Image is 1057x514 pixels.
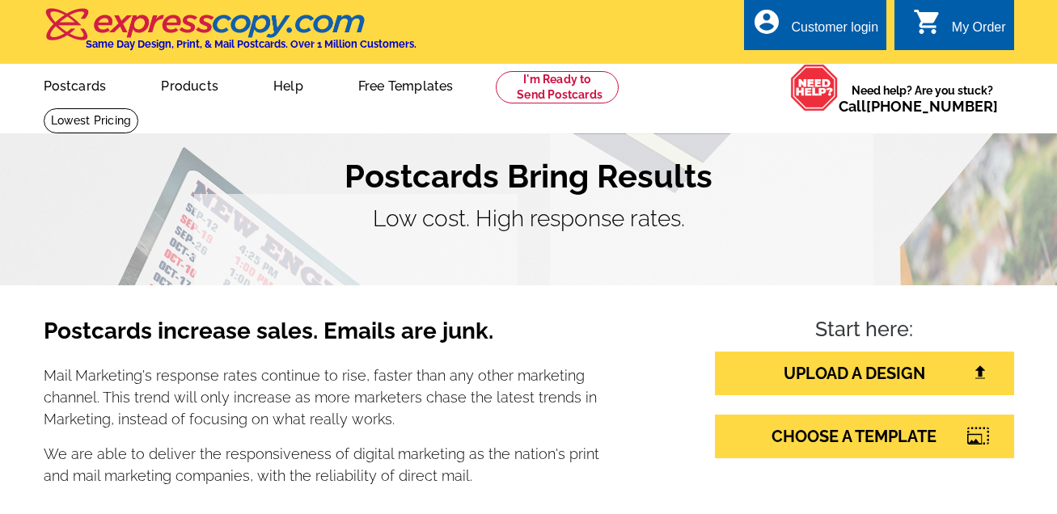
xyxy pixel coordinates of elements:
a: shopping_cart My Order [913,18,1006,38]
span: Call [839,98,998,115]
a: Same Day Design, Print, & Mail Postcards. Over 1 Million Customers. [44,19,416,50]
a: CHOOSE A TEMPLATE [715,415,1014,458]
a: Postcards [18,65,133,103]
h3: Postcards increase sales. Emails are junk. [44,318,600,358]
span: Need help? Are you stuck? [839,82,1006,115]
img: help [790,64,839,112]
h4: Same Day Design, Print, & Mail Postcards. Over 1 Million Customers. [86,38,416,50]
i: shopping_cart [913,7,942,36]
div: My Order [952,20,1006,43]
p: Low cost. High response rates. [44,202,1014,236]
a: account_circle Customer login [752,18,878,38]
a: Products [135,65,244,103]
a: UPLOAD A DESIGN [715,352,1014,395]
a: Free Templates [332,65,480,103]
a: Help [247,65,329,103]
h1: Postcards Bring Results [44,157,1014,196]
a: [PHONE_NUMBER] [866,98,998,115]
p: We are able to deliver the responsiveness of digital marketing as the nation's print and mail mar... [44,443,600,487]
h4: Start here: [715,318,1014,345]
i: account_circle [752,7,781,36]
div: Customer login [791,20,878,43]
p: Mail Marketing's response rates continue to rise, faster than any other marketing channel. This t... [44,364,600,430]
